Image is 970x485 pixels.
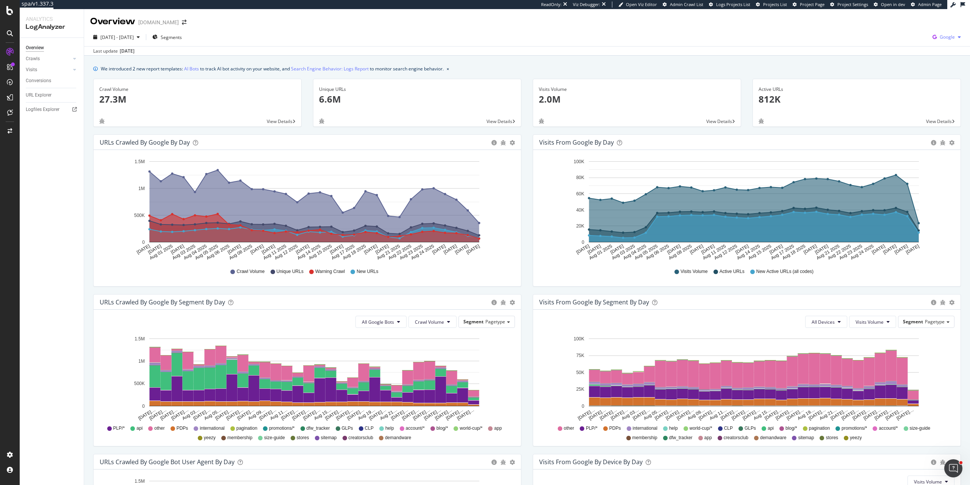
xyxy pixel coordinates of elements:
[93,48,135,55] div: Last update
[929,31,964,43] button: Google
[90,31,143,43] button: [DATE] - [DATE]
[940,34,955,40] span: Google
[161,34,182,41] span: Segments
[100,34,134,41] span: [DATE] - [DATE]
[149,31,185,43] button: Segments
[120,48,135,55] div: [DATE]
[944,459,962,477] iframe: Intercom live chat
